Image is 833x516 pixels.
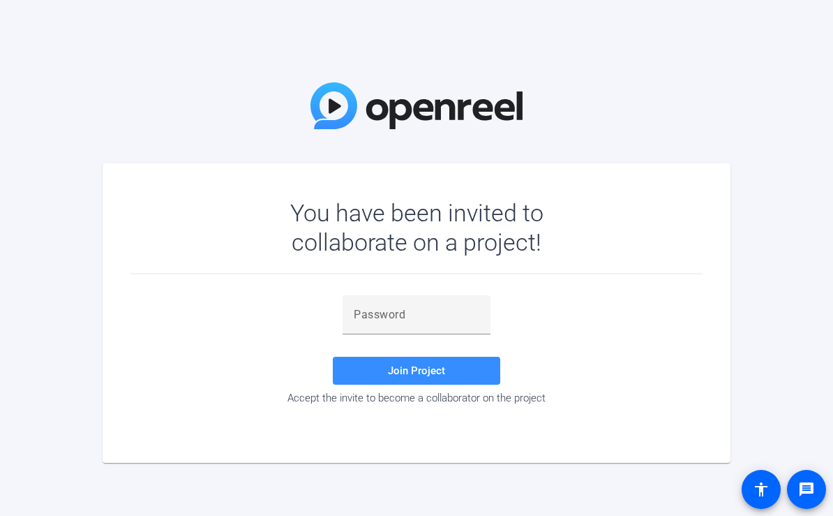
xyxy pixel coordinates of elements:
[333,357,500,385] button: Join Project
[250,198,584,257] div: You have been invited to collaborate on a project!
[753,481,770,498] mat-icon: accessibility
[130,392,703,404] div: Accept the invite to become a collaborator on the project
[310,82,523,129] img: OpenReel Logo
[388,364,445,377] span: Join Project
[354,307,479,323] input: Password
[798,481,815,498] mat-icon: message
